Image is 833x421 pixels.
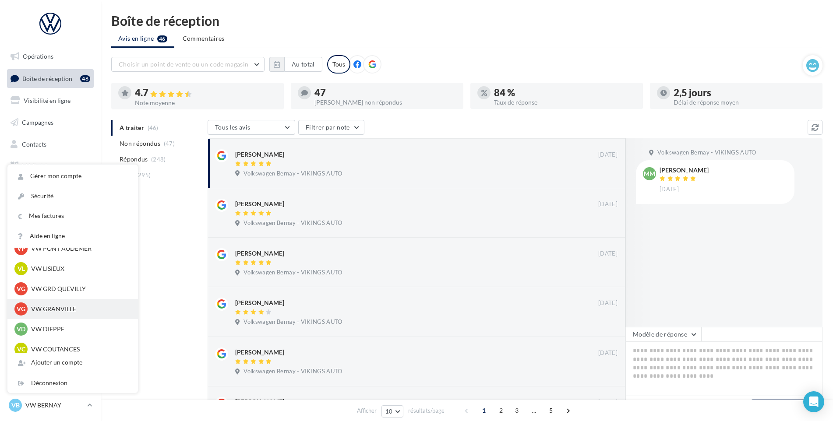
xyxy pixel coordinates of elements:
span: Campagnes [22,119,53,126]
div: 46 [80,75,90,82]
span: Visibilité en ligne [24,97,71,104]
span: VC [17,345,25,354]
span: VB [11,401,20,410]
span: 1 [477,403,491,417]
div: [PERSON_NAME] [235,298,284,307]
a: VB VW BERNAY [7,397,94,414]
div: [PERSON_NAME] [660,167,709,173]
button: Au total [284,57,322,72]
div: [PERSON_NAME] non répondus [314,99,456,105]
span: VG [17,305,25,313]
div: [PERSON_NAME] [235,150,284,159]
span: [DATE] [598,250,618,258]
span: 10 [385,408,393,415]
div: Ajouter un compte [7,353,138,372]
div: Tous [327,55,350,74]
button: Filtrer par note [298,120,364,135]
a: Opérations [5,47,95,66]
span: Tous les avis [215,123,251,131]
span: [DATE] [598,399,618,407]
span: Contacts [22,140,46,147]
span: Non répondus [120,139,160,148]
span: [DATE] [660,186,679,193]
button: Au total [269,57,322,72]
span: MM [644,169,655,178]
span: Afficher [357,407,377,415]
span: VG [17,284,25,293]
p: VW DIEPPE [31,325,127,333]
div: Déconnexion [7,373,138,393]
span: Volkswagen Bernay - VIKINGS AUTO [244,368,342,375]
span: VP [17,244,25,253]
span: 2 [494,403,508,417]
span: Médiathèque [22,162,58,169]
a: Calendrier [5,179,95,197]
a: Campagnes [5,113,95,132]
button: 10 [381,405,404,417]
div: 4.7 [135,88,277,98]
p: VW GRANVILLE [31,305,127,313]
span: ... [527,403,541,417]
span: Volkswagen Bernay - VIKINGS AUTO [657,149,756,157]
div: Délai de réponse moyen [674,99,815,105]
button: Tous les avis [208,120,295,135]
a: PLV et print personnalisable [5,200,95,226]
div: 2,5 jours [674,88,815,98]
a: Médiathèque [5,157,95,175]
p: VW COUTANCES [31,345,127,354]
span: Volkswagen Bernay - VIKINGS AUTO [244,219,342,227]
span: Boîte de réception [22,74,72,82]
a: Gérer mon compte [7,166,138,186]
button: Choisir un point de vente ou un code magasin [111,57,265,72]
span: (248) [151,156,166,163]
div: 47 [314,88,456,98]
a: Boîte de réception46 [5,69,95,88]
a: Visibilité en ligne [5,91,95,110]
a: Campagnes DataOnDemand [5,229,95,255]
span: (47) [164,140,175,147]
span: [DATE] [598,299,618,307]
div: 84 % [494,88,636,98]
div: Open Intercom Messenger [803,391,824,412]
span: Choisir un point de vente ou un code magasin [119,60,248,68]
a: Sécurité [7,186,138,206]
span: [DATE] [598,200,618,208]
div: [PERSON_NAME] [235,200,284,208]
span: Volkswagen Bernay - VIKINGS AUTO [244,269,342,277]
div: Note moyenne [135,100,277,106]
div: [PERSON_NAME] [235,397,284,406]
div: Boîte de réception [111,14,822,27]
div: [PERSON_NAME] [235,249,284,258]
a: Mes factures [7,206,138,226]
span: 3 [510,403,524,417]
div: Taux de réponse [494,99,636,105]
p: VW LISIEUX [31,264,127,273]
div: [PERSON_NAME] [235,348,284,357]
span: (295) [136,172,151,179]
span: Volkswagen Bernay - VIKINGS AUTO [244,170,342,178]
a: Aide en ligne [7,226,138,246]
p: VW GRD QUEVILLY [31,284,127,293]
span: 5 [544,403,558,417]
span: VD [17,325,25,333]
span: Volkswagen Bernay - VIKINGS AUTO [244,318,342,326]
span: Commentaires [183,34,225,43]
span: résultats/page [408,407,445,415]
span: Répondus [120,155,148,164]
span: Opérations [23,53,53,60]
p: VW PONT AUDEMER [31,244,127,253]
a: Contacts [5,135,95,154]
button: Modèle de réponse [625,327,702,342]
span: [DATE] [598,151,618,159]
span: [DATE] [598,349,618,357]
span: VL [18,264,25,273]
p: VW BERNAY [25,401,84,410]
